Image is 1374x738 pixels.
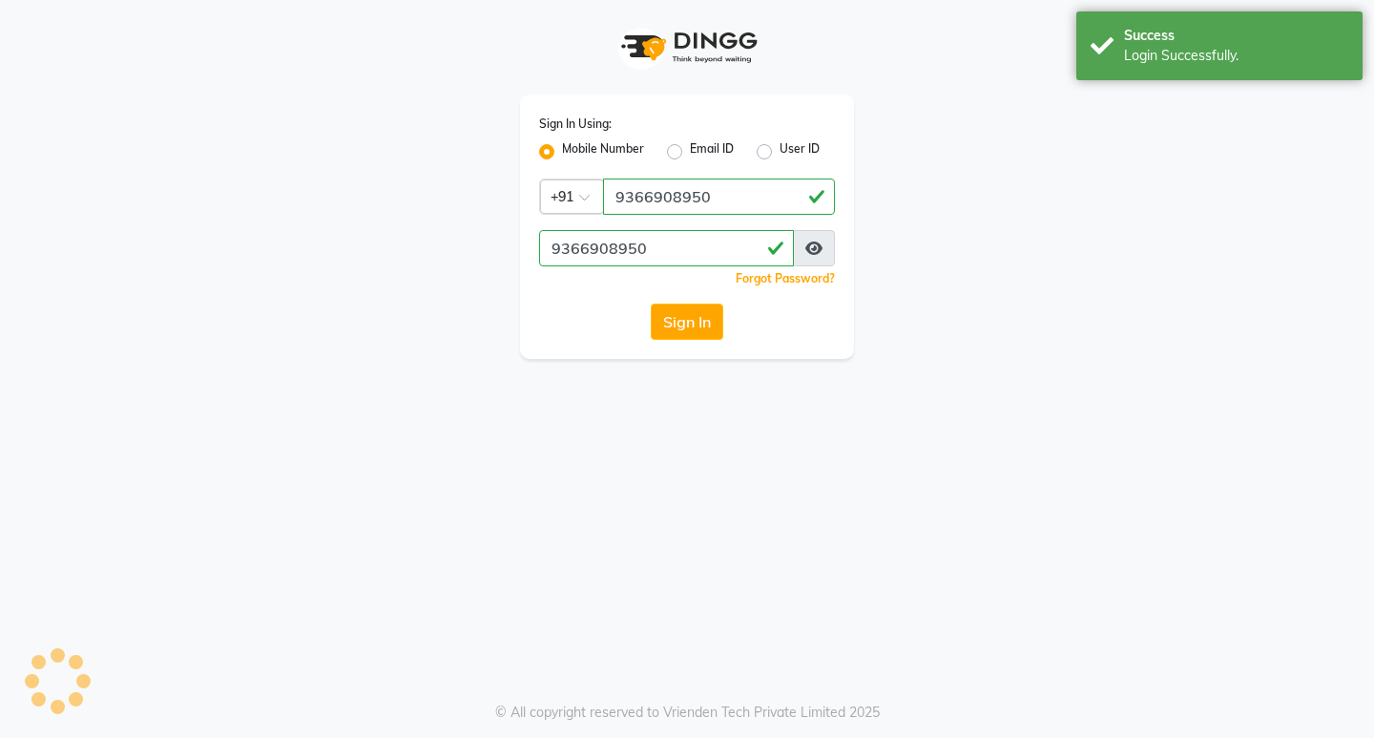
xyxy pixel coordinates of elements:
label: Sign In Using: [539,116,612,133]
input: Username [539,230,794,266]
a: Forgot Password? [736,271,835,285]
div: Success [1124,26,1348,46]
label: User ID [780,140,820,163]
label: Email ID [690,140,734,163]
div: Login Successfully. [1124,46,1348,66]
button: Sign In [651,304,723,340]
img: logo1.svg [611,19,763,75]
input: Username [603,179,835,215]
label: Mobile Number [562,140,644,163]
